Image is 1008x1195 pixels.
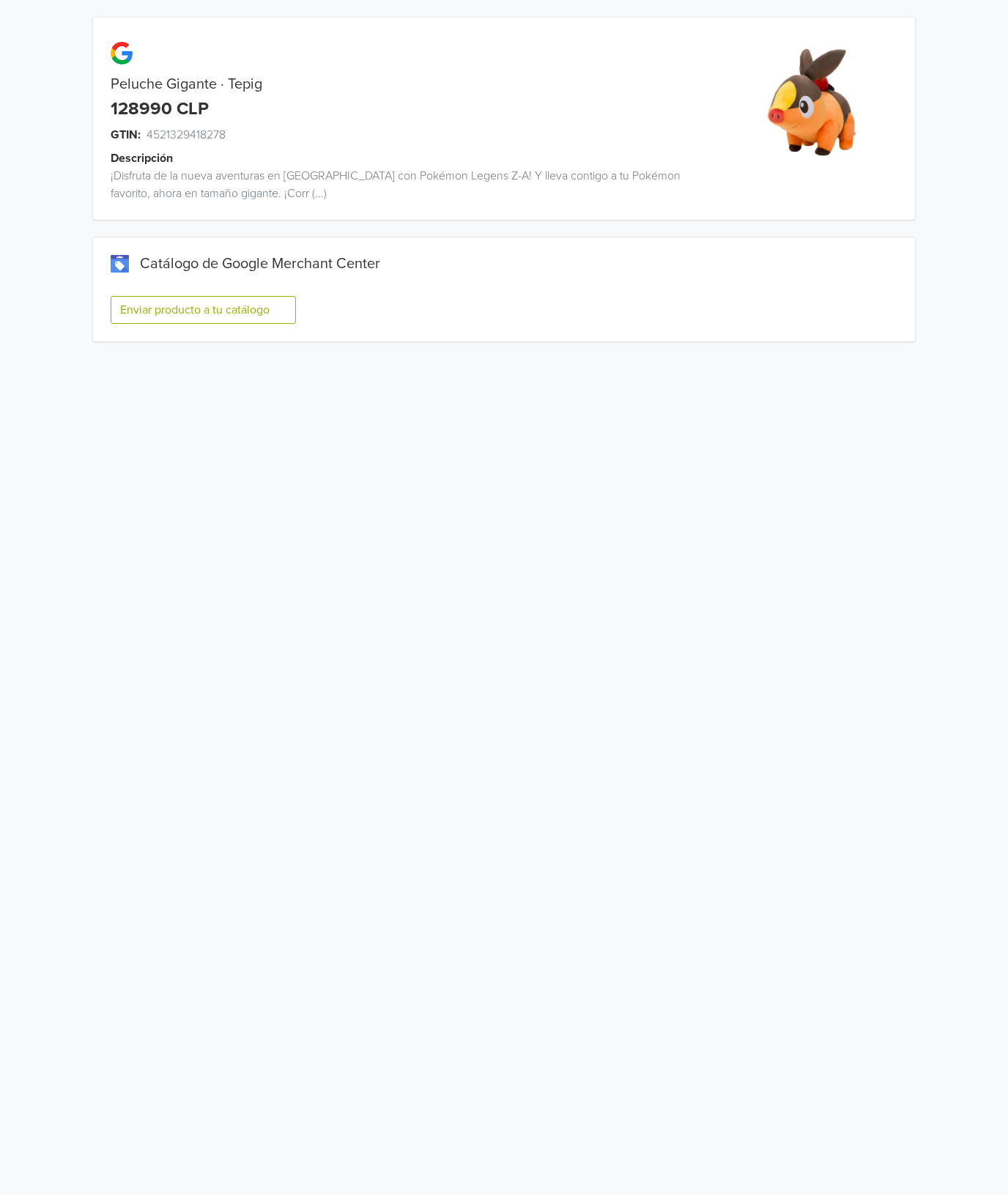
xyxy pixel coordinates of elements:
[147,126,226,144] span: 4521329418278
[111,99,209,120] div: 128990 CLP
[111,126,141,144] span: GTIN:
[93,167,709,202] div: ¡Disfruta de la nueva aventuras en [GEOGRAPHIC_DATA] con Pokémon Legens Z-A! Y lleva contigo a tu...
[111,296,296,324] button: Enviar producto a tu catálogo
[111,149,727,167] div: Descripción
[93,75,709,93] div: Peluche Gigante · Tepig
[757,47,867,158] img: product_image
[111,255,897,273] div: Catálogo de Google Merchant Center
